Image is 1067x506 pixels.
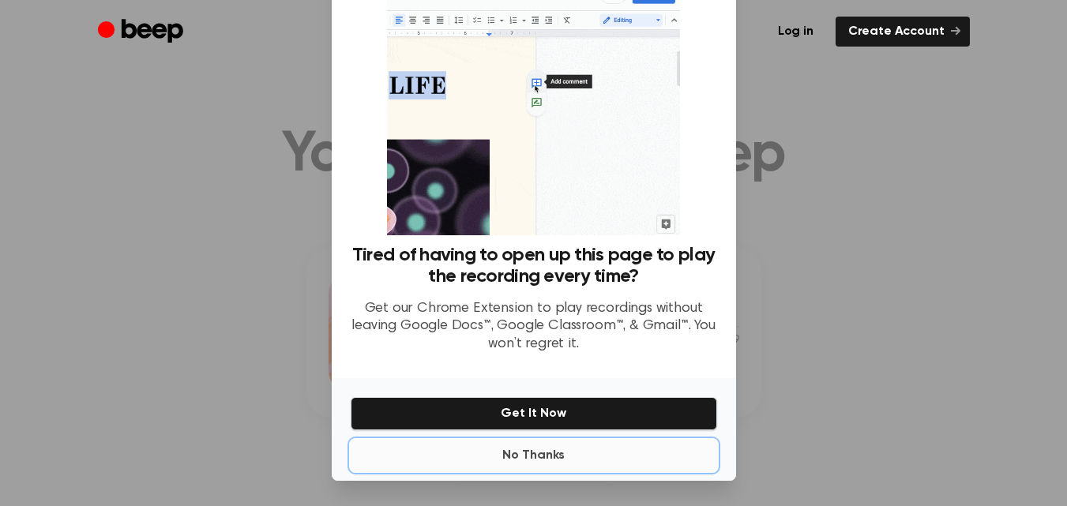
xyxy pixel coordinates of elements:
[765,17,826,47] a: Log in
[836,17,970,47] a: Create Account
[351,300,717,354] p: Get our Chrome Extension to play recordings without leaving Google Docs™, Google Classroom™, & Gm...
[351,245,717,287] h3: Tired of having to open up this page to play the recording every time?
[98,17,187,47] a: Beep
[351,440,717,471] button: No Thanks
[351,397,717,430] button: Get It Now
